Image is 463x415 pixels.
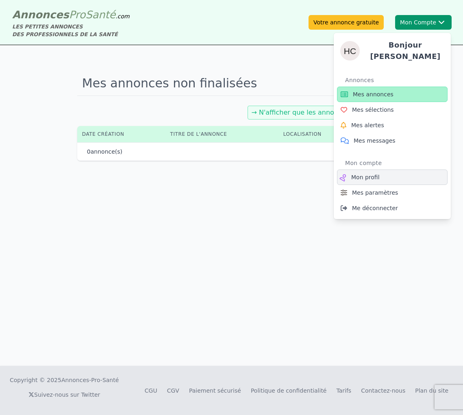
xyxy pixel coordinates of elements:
[337,185,448,200] a: Mes paramètres
[77,126,165,142] th: Date création
[12,9,69,21] span: Annonces
[69,9,86,21] span: Pro
[340,41,360,61] img: hervé
[12,23,130,38] div: LES PETITES ANNONCES DES PROFESSIONNELS DE LA SANTÉ
[345,156,448,169] div: Mon compte
[361,387,405,394] a: Contactez-nous
[366,39,444,62] h4: Bonjour [PERSON_NAME]
[351,121,384,129] span: Mes alertes
[115,13,129,20] span: .com
[165,126,278,142] th: Titre de l'annonce
[167,387,179,394] a: CGV
[61,376,119,384] a: Annonces-Pro-Santé
[337,87,448,102] a: Mes annonces
[337,117,448,133] a: Mes alertes
[395,15,452,30] button: Mon ComptehervéBonjour [PERSON_NAME]AnnoncesMes annoncesMes sélectionsMes alertesMes messagesMon ...
[309,15,384,30] a: Votre annonce gratuite
[354,137,396,145] span: Mes messages
[352,204,398,212] span: Me déconnecter
[10,376,119,384] div: Copyright © 2025
[337,169,448,185] a: Mon profil
[345,74,448,87] div: Annonces
[145,387,157,394] a: CGU
[85,9,115,21] span: Santé
[77,71,386,96] h1: Mes annonces non finalisées
[415,387,448,394] a: Plan du site
[353,90,393,98] span: Mes annonces
[87,148,91,155] span: 0
[189,387,241,394] a: Paiement sécurisé
[352,189,398,197] span: Mes paramètres
[278,126,360,142] th: Localisation
[337,102,448,117] a: Mes sélections
[12,9,130,21] a: AnnoncesProSanté.com
[336,387,351,394] a: Tarifs
[251,109,380,116] a: → N'afficher que les annonces diffusées
[251,387,327,394] a: Politique de confidentialité
[28,391,100,398] a: Suivez-nous sur Twitter
[351,173,380,181] span: Mon profil
[337,133,448,148] a: Mes messages
[352,106,394,114] span: Mes sélections
[337,200,448,216] a: Me déconnecter
[87,148,122,156] p: annonce(s)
